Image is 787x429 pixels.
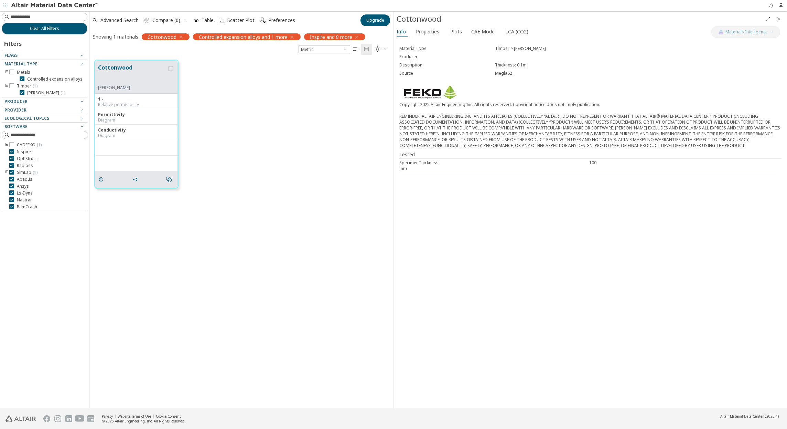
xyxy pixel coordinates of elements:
a: Cookie Consent [156,414,181,419]
div: Unit System [299,45,350,53]
a: Privacy [102,414,113,419]
div: [PERSON_NAME] [98,85,167,91]
i: toogle group [4,170,9,175]
span: Provider [4,107,26,113]
span: Scatter Plot [227,18,255,23]
span: Ecological Topics [4,115,49,121]
span: Metric [299,45,350,53]
span: Controlled expansion alloys [27,76,83,82]
i: toogle group [4,83,9,89]
span: Table [202,18,214,23]
img: Altair Engineering [6,416,36,422]
i:  [353,46,358,52]
span: Advanced Search [100,18,139,23]
div: Timber > [PERSON_NAME] [495,46,781,51]
button: Tile View [361,44,372,55]
span: Materials Intelligence [725,29,768,35]
i:  [166,177,172,182]
div: 1 - [98,96,175,102]
button: Cottonwood [98,63,167,85]
span: Ansys [17,184,29,189]
span: Ls-Dyna [17,190,33,196]
span: Metals [17,70,30,75]
span: Preferences [268,18,295,23]
div: Permittivity [98,112,175,117]
span: Clear All Filters [30,26,59,31]
i:  [364,46,369,52]
span: Controlled expansion alloys and 1 more [199,34,288,40]
button: Close [773,13,784,24]
span: Timber [17,83,37,89]
button: Similar search [163,172,177,186]
button: AI CopilotMaterials Intelligence [711,26,780,38]
span: PamCrash [17,204,37,210]
i:  [260,18,266,23]
button: Ecological Topics [2,114,87,123]
div: Tested [399,151,781,158]
button: Producer [2,97,87,106]
img: AI Copilot [718,29,724,35]
span: CAE Model [471,26,496,37]
div: Relative permeability [98,102,175,107]
button: Details [95,172,110,186]
span: SimLab [17,170,37,175]
span: OptiStruct [17,156,37,161]
div: Megla62 [495,71,781,76]
span: ( 1 ) [61,90,65,96]
button: Software [2,123,87,131]
button: Theme [372,44,390,55]
button: Provider [2,106,87,114]
button: Table View [350,44,361,55]
span: Properties [416,26,439,37]
div: Conductivity [98,127,175,133]
span: Cottonwood [148,34,176,40]
i: toogle group [4,70,9,75]
div: Thickness: 0.1m [495,62,781,68]
div: Cottonwood [397,13,762,24]
span: Abaqus [17,177,32,182]
span: Info [397,26,406,37]
span: Flags [4,52,18,58]
button: Clear All Filters [2,23,87,34]
a: Website Terms of Use [118,414,151,419]
div: SpecimenThickness [399,160,589,166]
div: Diagram [98,133,175,138]
div: Showing 1 materials [93,33,138,40]
span: ( 1 ) [33,169,37,175]
div: Material Type [399,46,495,51]
span: Plots [450,26,462,37]
span: [PERSON_NAME] [27,90,65,96]
span: Material Type [4,61,37,67]
div: Producer [399,54,495,60]
button: Full Screen [762,13,773,24]
i: toogle group [4,142,9,148]
div: Filters [2,34,25,51]
div: 100 [589,160,779,166]
span: CADFEKO [17,142,42,148]
div: © 2025 Altair Engineering, Inc. All Rights Reserved. [102,419,186,423]
div: (v2025.1) [720,414,779,419]
span: ( 1 ) [37,142,42,148]
span: Upgrade [366,18,384,23]
span: ( 1 ) [33,83,37,89]
span: Inspire and 8 more [310,34,352,40]
span: Nastran [17,197,33,203]
button: Upgrade [360,14,390,26]
span: Software [4,124,28,129]
span: Compare (0) [152,18,180,23]
div: Source [399,71,495,76]
span: Inspire [17,149,31,155]
button: Material Type [2,60,87,68]
span: Radioss [17,163,33,168]
button: Share [129,172,144,186]
div: Copyright 2025 Altair Engineering Inc. All rights reserved. Copyright notice does not imply publi... [399,102,781,148]
div: Diagram [98,117,175,123]
div: grid [89,55,393,408]
div: mm [399,166,407,171]
img: Logo - Provider [399,83,460,101]
img: Altair Material Data Center [11,2,99,9]
i:  [375,46,380,52]
span: LCA (CO2) [505,26,528,37]
div: Description [399,62,495,68]
i:  [144,18,150,23]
